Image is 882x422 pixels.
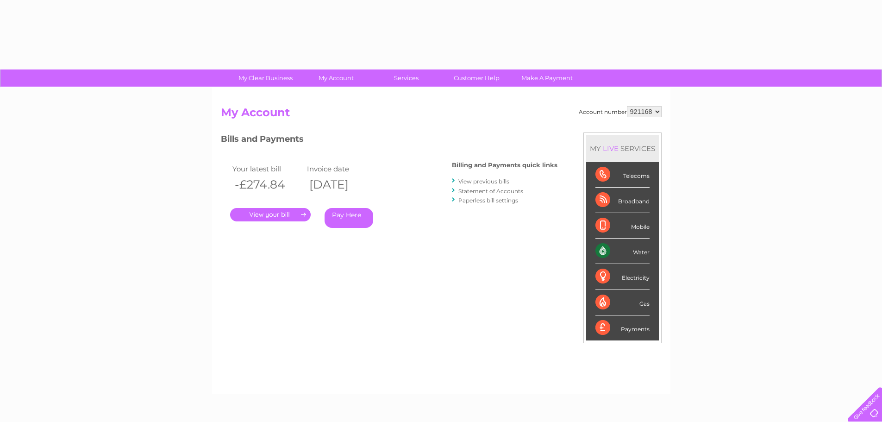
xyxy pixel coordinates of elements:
div: Payments [595,315,650,340]
a: Pay Here [325,208,373,228]
div: Broadband [595,188,650,213]
h4: Billing and Payments quick links [452,162,557,169]
th: [DATE] [305,175,379,194]
div: Mobile [595,213,650,239]
a: Services [368,69,444,87]
div: MY SERVICES [586,135,659,162]
div: Account number [579,106,662,117]
div: Telecoms [595,162,650,188]
a: Paperless bill settings [458,197,518,204]
td: Invoice date [305,163,379,175]
a: View previous bills [458,178,509,185]
a: Make A Payment [509,69,585,87]
th: -£274.84 [230,175,305,194]
h2: My Account [221,106,662,124]
div: LIVE [601,144,620,153]
div: Water [595,239,650,264]
td: Your latest bill [230,163,305,175]
a: Customer Help [438,69,515,87]
div: Electricity [595,264,650,290]
a: My Account [298,69,374,87]
div: Gas [595,290,650,315]
a: Statement of Accounts [458,188,523,195]
a: . [230,208,311,221]
a: My Clear Business [227,69,304,87]
h3: Bills and Payments [221,132,557,149]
